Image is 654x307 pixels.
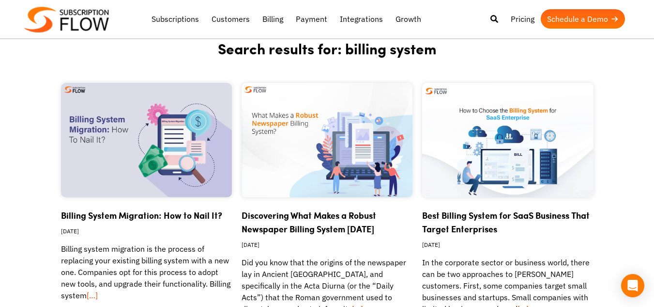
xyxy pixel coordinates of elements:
a: Pricing [504,9,541,29]
a: Payment [289,9,334,29]
a: Integrations [334,9,389,29]
div: [DATE] [422,236,593,257]
p: Billing system migration is the process of replacing your existing billing system with a new one.... [61,243,232,301]
img: billing system for SaaS [422,83,593,197]
a: Discovering What Makes a Robust Newspaper Billing System [DATE] [242,209,376,235]
h2: Search results for: billing system [37,39,618,83]
a: […] [87,291,98,300]
div: [DATE] [242,236,412,257]
img: Billing System Migration: How To Nail It? [61,83,232,197]
a: Customers [205,9,256,29]
img: Subscriptionflow [24,7,109,32]
img: newspapers billing software [242,83,412,197]
div: [DATE] [61,222,232,243]
a: Subscriptions [145,9,205,29]
a: Billing [256,9,289,29]
a: Growth [389,9,427,29]
a: Billing System Migration: How to Nail It? [61,209,222,222]
a: Schedule a Demo [541,9,625,29]
a: Best Billing System for SaaS Business That Target Enterprises [422,209,590,235]
div: Open Intercom Messenger [621,274,644,297]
